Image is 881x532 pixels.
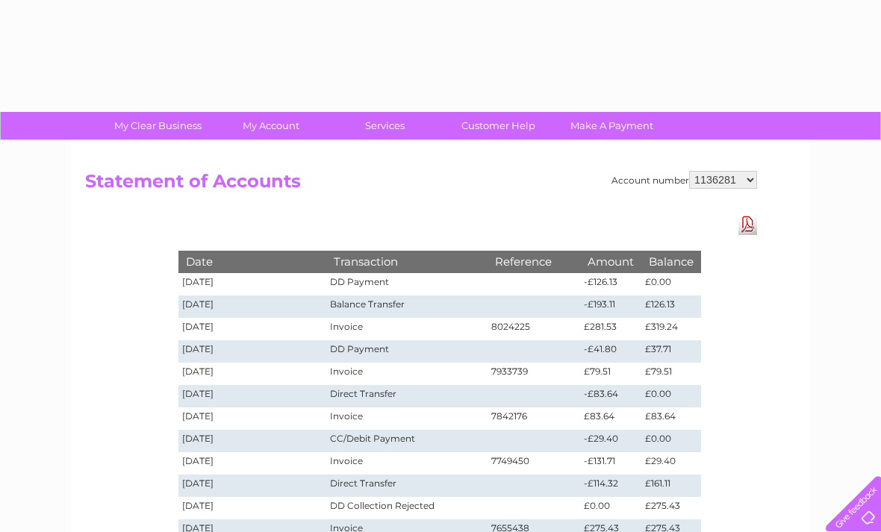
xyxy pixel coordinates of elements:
td: -£83.64 [580,385,641,407]
td: [DATE] [178,407,326,430]
th: Balance [641,251,701,272]
td: £126.13 [641,295,701,318]
div: Account number [611,171,757,189]
a: My Clear Business [96,112,220,140]
td: -£114.32 [580,475,641,497]
td: 7933739 [488,363,580,385]
th: Transaction [326,251,488,272]
td: £281.53 [580,318,641,340]
td: 8024225 [488,318,580,340]
td: £37.71 [641,340,701,363]
td: -£131.71 [580,452,641,475]
td: DD Payment [326,273,488,295]
th: Amount [580,251,641,272]
td: [DATE] [178,273,326,295]
a: Services [323,112,446,140]
td: £79.51 [580,363,641,385]
td: £0.00 [641,430,701,452]
td: Balance Transfer [326,295,488,318]
td: -£29.40 [580,430,641,452]
td: [DATE] [178,452,326,475]
td: [DATE] [178,318,326,340]
th: Reference [488,251,580,272]
td: Direct Transfer [326,385,488,407]
td: -£126.13 [580,273,641,295]
td: £83.64 [641,407,701,430]
td: £161.11 [641,475,701,497]
td: £83.64 [580,407,641,430]
td: 7749450 [488,452,580,475]
td: £275.43 [641,497,701,519]
td: Invoice [326,452,488,475]
td: [DATE] [178,340,326,363]
td: 7842176 [488,407,580,430]
td: DD Payment [326,340,488,363]
td: Invoice [326,363,488,385]
td: CC/Debit Payment [326,430,488,452]
td: [DATE] [178,497,326,519]
td: -£41.80 [580,340,641,363]
td: -£193.11 [580,295,641,318]
td: [DATE] [178,295,326,318]
a: My Account [210,112,333,140]
h2: Statement of Accounts [85,171,757,199]
a: Make A Payment [550,112,673,140]
a: Customer Help [437,112,560,140]
td: Invoice [326,318,488,340]
th: Date [178,251,326,272]
td: Invoice [326,407,488,430]
td: £79.51 [641,363,701,385]
td: £0.00 [641,385,701,407]
td: £29.40 [641,452,701,475]
td: £0.00 [641,273,701,295]
td: Direct Transfer [326,475,488,497]
td: £0.00 [580,497,641,519]
td: DD Collection Rejected [326,497,488,519]
td: £319.24 [641,318,701,340]
td: [DATE] [178,363,326,385]
td: [DATE] [178,385,326,407]
a: Download Pdf [738,213,757,235]
td: [DATE] [178,475,326,497]
td: [DATE] [178,430,326,452]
